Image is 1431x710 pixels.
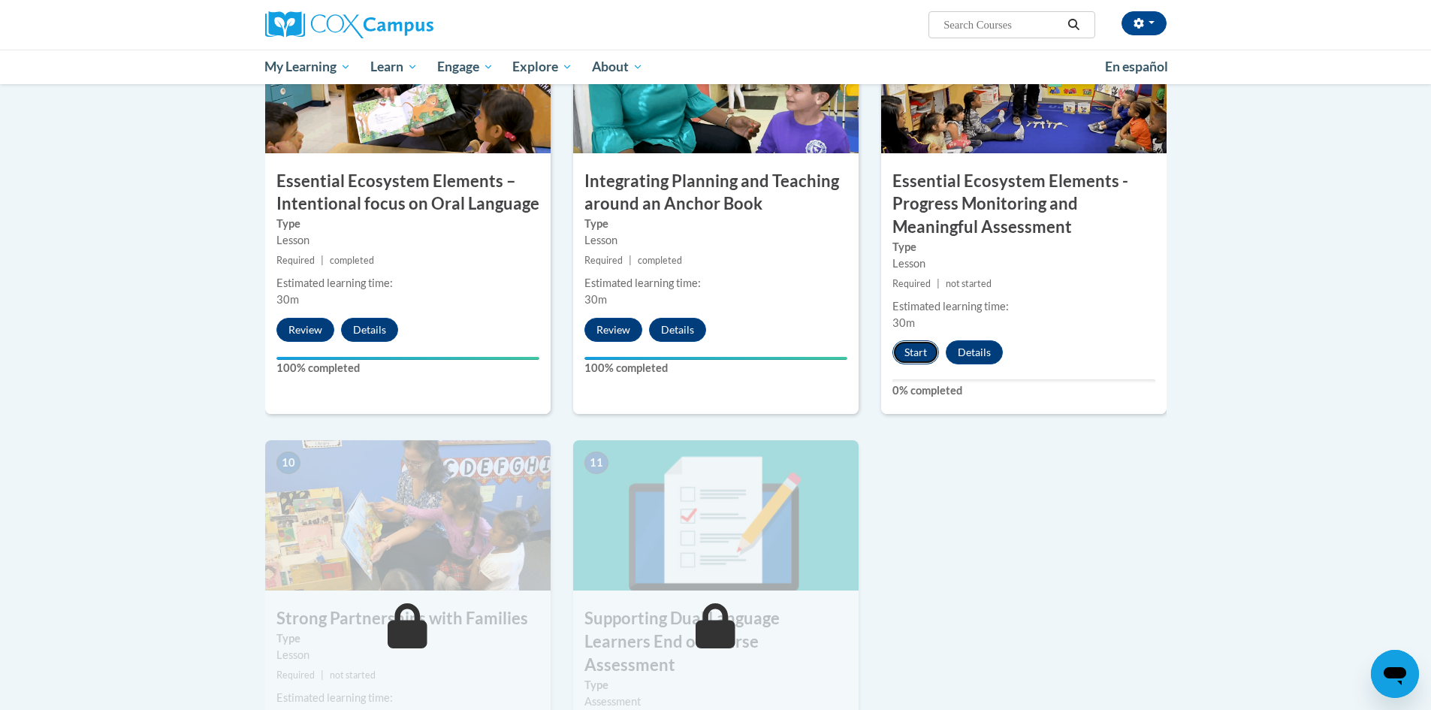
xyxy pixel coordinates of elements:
span: | [937,278,940,289]
button: Review [276,318,334,342]
h3: Supporting Dual Language Learners End of Course Assessment [573,607,859,676]
span: completed [330,255,374,266]
div: Lesson [892,255,1155,272]
span: Required [276,255,315,266]
a: Learn [361,50,427,84]
span: 30m [892,316,915,329]
span: Learn [370,58,418,76]
span: 11 [584,452,608,474]
span: | [629,255,632,266]
iframe: Button to launch messaging window [1371,650,1419,698]
div: Main menu [243,50,1189,84]
label: Type [276,216,539,232]
span: Explore [512,58,572,76]
span: not started [330,669,376,681]
label: Type [276,630,539,647]
button: Details [649,318,706,342]
label: 100% completed [584,360,847,376]
span: Required [276,669,315,681]
span: Required [892,278,931,289]
img: Cox Campus [265,11,433,38]
label: Type [584,677,847,693]
button: Review [584,318,642,342]
div: Estimated learning time: [892,298,1155,315]
div: Estimated learning time: [276,690,539,706]
div: Lesson [584,232,847,249]
span: 30m [584,293,607,306]
span: 30m [276,293,299,306]
img: Course Image [573,440,859,591]
a: Explore [503,50,582,84]
div: Lesson [276,232,539,249]
button: Details [946,340,1003,364]
button: Start [892,340,939,364]
span: | [321,255,324,266]
div: Estimated learning time: [276,275,539,292]
div: Lesson [276,647,539,663]
a: About [582,50,653,84]
input: Search Courses [942,16,1062,34]
h3: Integrating Planning and Teaching around an Anchor Book [573,170,859,216]
label: Type [892,239,1155,255]
h3: Essential Ecosystem Elements – Intentional focus on Oral Language [265,170,551,216]
span: Engage [437,58,494,76]
img: Course Image [265,440,551,591]
span: En español [1105,59,1168,74]
a: Engage [427,50,503,84]
span: About [592,58,643,76]
a: My Learning [255,50,361,84]
div: Estimated learning time: [584,275,847,292]
span: completed [638,255,682,266]
a: Cox Campus [265,11,551,38]
span: Required [584,255,623,266]
div: Your progress [584,357,847,360]
label: Type [584,216,847,232]
button: Account Settings [1122,11,1167,35]
span: My Learning [264,58,351,76]
h3: Strong Partnerships with Families [265,607,551,630]
div: Your progress [276,357,539,360]
div: Assessment [584,693,847,710]
h3: Essential Ecosystem Elements - Progress Monitoring and Meaningful Assessment [881,170,1167,239]
span: | [321,669,324,681]
button: Details [341,318,398,342]
button: Search [1062,16,1085,34]
label: 100% completed [276,360,539,376]
a: En español [1095,51,1178,83]
span: 10 [276,452,300,474]
span: not started [946,278,992,289]
label: 0% completed [892,382,1155,399]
